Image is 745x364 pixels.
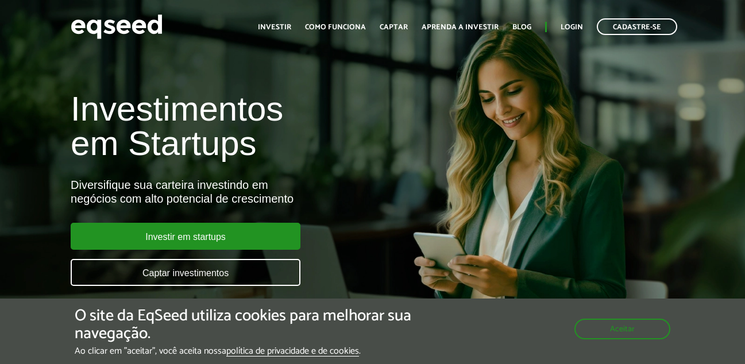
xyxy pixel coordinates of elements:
a: Investir em startups [71,223,300,250]
h5: O site da EqSeed utiliza cookies para melhorar sua navegação. [75,307,433,343]
a: política de privacidade e de cookies [226,347,359,357]
h1: Investimentos em Startups [71,92,426,161]
button: Aceitar [574,319,670,339]
a: Captar [380,24,408,31]
img: EqSeed [71,11,163,42]
p: Ao clicar em "aceitar", você aceita nossa . [75,346,433,357]
a: Login [561,24,583,31]
a: Como funciona [305,24,366,31]
a: Cadastre-se [597,18,677,35]
a: Aprenda a investir [422,24,499,31]
a: Blog [512,24,531,31]
a: Captar investimentos [71,259,300,286]
a: Investir [258,24,291,31]
div: Diversifique sua carteira investindo em negócios com alto potencial de crescimento [71,178,426,206]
